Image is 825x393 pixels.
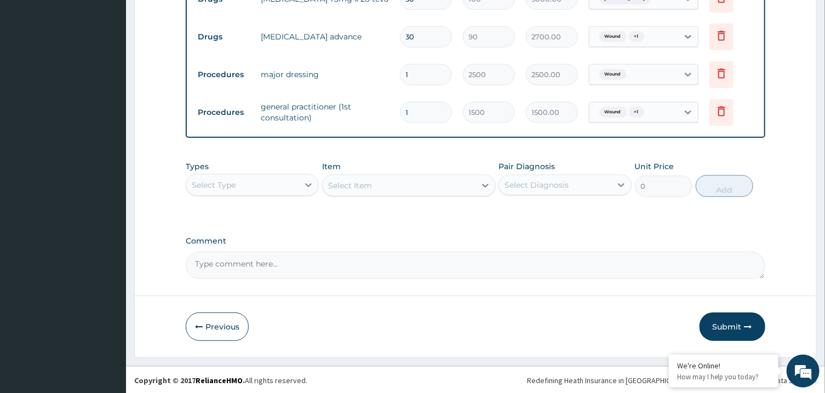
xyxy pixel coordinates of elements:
span: Wound [599,69,627,80]
strong: Copyright © 2017 . [134,375,245,385]
label: Unit Price [635,161,674,172]
td: Procedures [192,102,255,123]
div: Minimize live chat window [180,5,206,32]
p: How may I help you today? [677,372,770,382]
td: Drugs [192,27,255,47]
label: Pair Diagnosis [499,161,555,172]
label: Comment [186,236,765,246]
span: Wound [599,107,627,118]
td: general practitioner (1st consultation) [255,96,394,129]
button: Add [696,175,754,197]
td: major dressing [255,63,394,85]
label: Item [322,161,341,172]
div: Chat with us now [57,61,184,76]
div: Redefining Heath Insurance in [GEOGRAPHIC_DATA] using Telemedicine and Data Science! [527,375,817,386]
div: Select Diagnosis [505,180,569,190]
textarea: Type your message and hit 'Enter' [5,270,209,308]
span: We're online! [64,123,151,234]
button: Submit [700,313,765,341]
a: RelianceHMO [196,375,243,385]
div: Select Type [192,180,236,190]
img: d_794563401_company_1708531726252_794563401 [20,55,44,82]
span: Wound [599,31,627,42]
label: Types [186,162,209,171]
td: [MEDICAL_DATA] advance [255,26,394,48]
div: We're Online! [677,361,770,371]
span: + 1 [629,31,644,42]
button: Previous [186,313,249,341]
span: + 1 [629,107,644,118]
td: Procedures [192,65,255,85]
